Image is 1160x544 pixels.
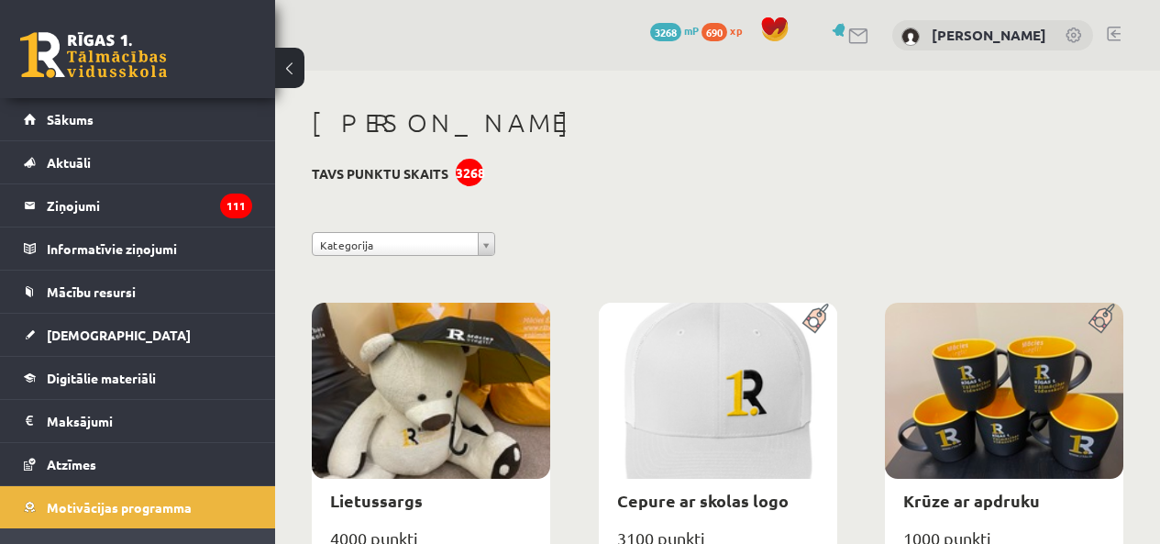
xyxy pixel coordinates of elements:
[903,490,1040,511] a: Krūze ar apdruku
[24,271,252,313] a: Mācību resursi
[24,184,252,227] a: Ziņojumi111
[47,111,94,128] span: Sākums
[47,228,252,270] legend: Informatīvie ziņojumi
[24,400,252,442] a: Maksājumi
[24,228,252,270] a: Informatīvie ziņojumi
[47,327,191,343] span: [DEMOGRAPHIC_DATA]
[320,233,470,257] span: Kategorija
[47,184,252,227] legend: Ziņojumi
[330,490,423,511] a: Lietussargs
[20,32,167,78] a: Rīgas 1. Tālmācības vidusskola
[24,141,252,183] a: Aktuāli
[650,23,699,38] a: 3268 mP
[47,370,156,386] span: Digitālie materiāli
[47,456,96,472] span: Atzīmes
[24,443,252,485] a: Atzīmes
[932,26,1046,44] a: [PERSON_NAME]
[702,23,751,38] a: 690 xp
[47,154,91,171] span: Aktuāli
[702,23,727,41] span: 690
[650,23,681,41] span: 3268
[47,499,192,516] span: Motivācijas programma
[24,357,252,399] a: Digitālie materiāli
[730,23,742,38] span: xp
[47,283,136,300] span: Mācību resursi
[312,166,448,182] h3: Tavs punktu skaits
[24,98,252,140] a: Sākums
[901,28,920,46] img: Raivis Nagla
[24,486,252,528] a: Motivācijas programma
[617,490,789,511] a: Cepure ar skolas logo
[24,314,252,356] a: [DEMOGRAPHIC_DATA]
[796,303,837,334] img: Populāra prece
[47,400,252,442] legend: Maksājumi
[312,107,1123,139] h1: [PERSON_NAME]
[312,232,495,256] a: Kategorija
[1082,303,1123,334] img: Populāra prece
[456,159,483,186] div: 3268
[220,194,252,218] i: 111
[684,23,699,38] span: mP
